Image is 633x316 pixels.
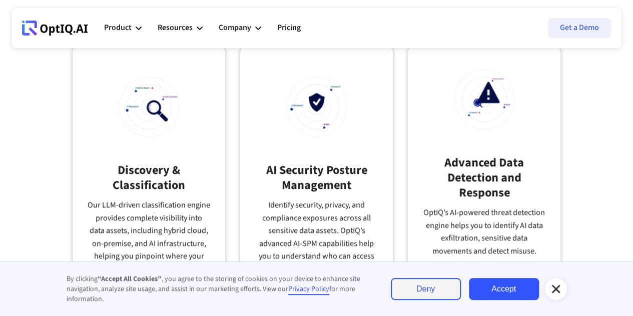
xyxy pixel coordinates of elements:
strong: “Accept All Cookies” [98,274,162,284]
a: Pricing [277,13,301,43]
div: By clicking , you agree to the storing of cookies on your device to enhance site navigation, anal... [67,274,371,304]
a: Deny [391,278,461,300]
a: Get a Demo [548,18,611,38]
h3: Discovery & Classification [113,163,185,193]
div: Resources [158,13,203,43]
div: Product [104,21,132,35]
div: Product [104,13,142,43]
p: OptIQ’s AI-powered threat detection engine helps you to identify AI data exfiltration, sensitive ... [423,206,545,301]
div: Company [219,21,251,35]
div: Resources [158,21,193,35]
a: Privacy Policy [288,284,329,295]
a: Accept [469,278,539,300]
div: Company [219,13,261,43]
div: Webflow Homepage [22,35,23,36]
a: Webflow Homepage [22,13,88,43]
h3: Advanced Data Detection and Response [423,155,545,200]
h3: AI Security Posture Management [255,163,378,193]
p: Our LLM-driven classification engine provides complete visibility into data assets, including hyb... [88,199,210,294]
p: Identify security, privacy, and compliance exposures across all sensitive data assets. OptIQ’s ad... [255,199,378,294]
